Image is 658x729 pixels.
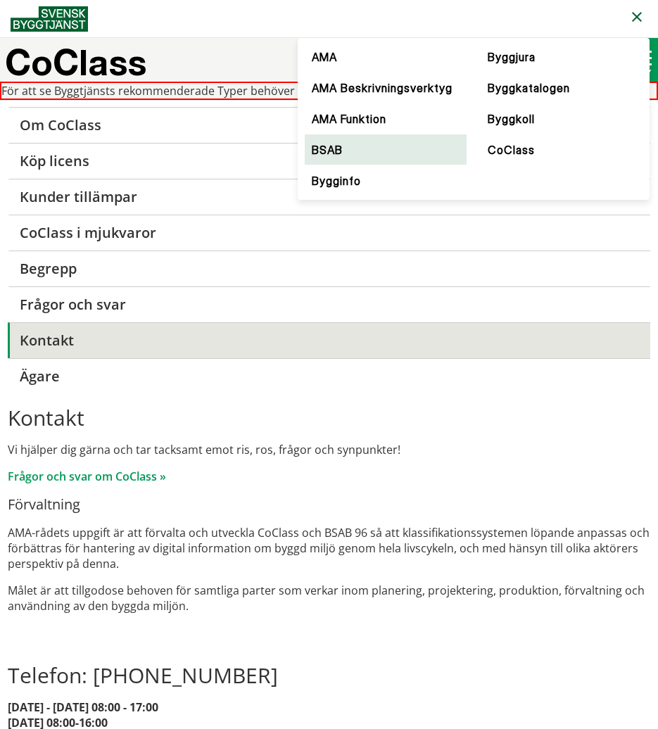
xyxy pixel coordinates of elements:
a: Om CoClass [8,107,650,143]
a: BSAB [305,134,467,165]
a: CoClass [5,43,167,82]
a: AMA Funktion [305,103,467,134]
a: Bygginfo [305,165,467,196]
p: AMA-rådets uppgift är att förvalta och utveckla CoClass och BSAB 96 så att klassifikationssysteme... [8,525,650,571]
a: Byggjura [481,42,643,72]
h1: Telefon: [PHONE_NUMBER] [8,663,650,688]
p: CoClass [5,54,146,70]
a: Kontakt [8,322,650,358]
a: Kunder tillämpar [8,179,650,215]
a: Begrepp [8,251,650,286]
a: CoClass i mjukvaror [8,215,650,251]
a: AMA Beskrivningsverktyg [305,72,467,103]
a: Byggkoll [481,103,643,134]
img: Svensk Byggtjänst [11,6,88,32]
a: Byggkatalogen [481,72,643,103]
a: Frågor och svar om CoClass » [8,469,166,484]
a: Frågor och svar [8,286,650,322]
a: AMA [305,42,467,72]
p: Målet är att tillgodose behoven för samtliga parter som verkar inom planering, projektering, prod... [8,583,650,614]
a: Köp licens [8,143,650,179]
h1: Kontakt [8,405,650,431]
a: CoClass [481,134,643,165]
p: Vi hjälper dig gärna och tar tacksamt emot ris, ros, frågor och synpunkter! [8,442,650,457]
h4: Förvaltning [8,495,650,514]
a: Ägare [8,358,650,394]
